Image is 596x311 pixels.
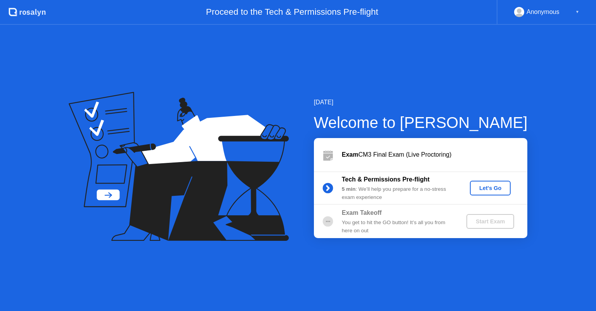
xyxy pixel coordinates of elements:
[342,185,454,201] div: : We’ll help you prepare for a no-stress exam experience
[466,214,514,229] button: Start Exam
[314,111,528,134] div: Welcome to [PERSON_NAME]
[527,7,560,17] div: Anonymous
[575,7,579,17] div: ▼
[342,176,430,183] b: Tech & Permissions Pre-flight
[342,186,356,192] b: 5 min
[470,218,511,225] div: Start Exam
[473,185,508,191] div: Let's Go
[342,219,454,235] div: You get to hit the GO button! It’s all you from here on out
[342,209,382,216] b: Exam Takeoff
[342,151,359,158] b: Exam
[470,181,511,195] button: Let's Go
[342,150,527,159] div: CM3 Final Exam (Live Proctoring)
[314,98,528,107] div: [DATE]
